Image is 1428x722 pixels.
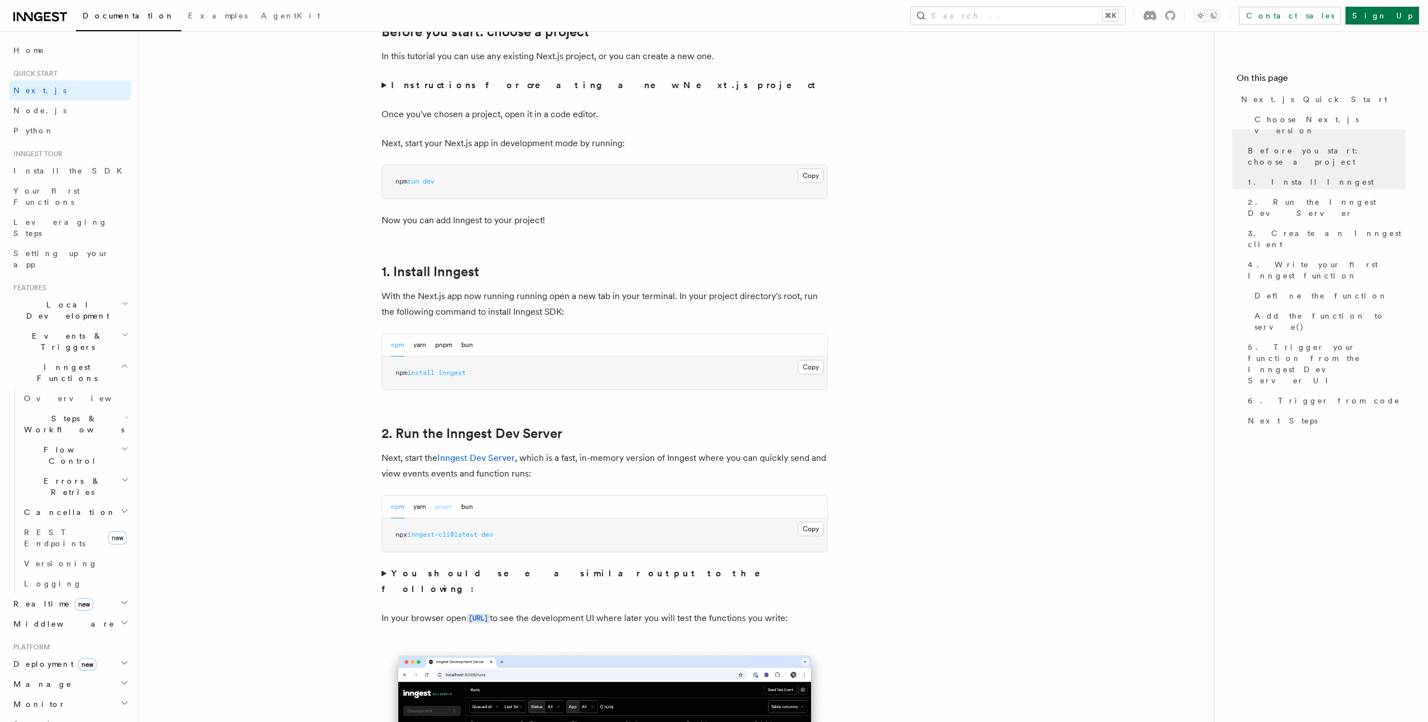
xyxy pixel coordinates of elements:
p: Once you've chosen a project, open it in a code editor. [382,107,828,122]
span: new [75,598,93,610]
summary: You should see a similar output to the following: [382,566,828,597]
a: AgentKit [254,3,327,30]
span: Examples [188,11,248,20]
a: Sign Up [1345,7,1419,25]
button: Copy [798,360,824,374]
span: 5. Trigger your function from the Inngest Dev Server UI [1248,341,1406,386]
button: Cancellation [20,502,131,522]
span: Setting up your app [13,249,109,269]
p: In your browser open to see the development UI where later you will test the functions you write: [382,610,828,627]
button: pnpm [435,334,452,357]
span: run [407,177,419,185]
a: Home [9,40,131,60]
span: dev [481,531,493,538]
span: 6. Trigger from code [1248,395,1400,406]
button: Manage [9,674,131,694]
p: With the Next.js app now running running open a new tab in your terminal. In your project directo... [382,288,828,320]
span: Manage [9,678,72,690]
span: Next.js Quick Start [1241,94,1387,105]
a: Next Steps [1243,411,1406,431]
h4: On this page [1237,71,1406,89]
span: Install the SDK [13,166,129,175]
a: Python [9,121,131,141]
span: npx [395,531,407,538]
a: 1. Install Inngest [1243,172,1406,192]
button: Deploymentnew [9,654,131,674]
span: Flow Control [20,444,121,466]
span: Python [13,126,54,135]
span: Inngest tour [9,150,62,158]
span: Monitor [9,699,66,710]
button: Monitor [9,694,131,714]
a: [URL] [466,613,490,623]
span: 1. Install Inngest [1248,176,1374,187]
a: Examples [181,3,254,30]
button: Errors & Retries [20,471,131,502]
span: Versioning [24,559,98,568]
button: bun [461,495,473,518]
a: Setting up your app [9,243,131,275]
span: dev [423,177,435,185]
a: 2. Run the Inngest Dev Server [382,426,562,441]
span: Local Development [9,299,122,321]
button: pnpm [435,495,452,518]
a: REST Endpointsnew [20,522,131,553]
button: Middleware [9,614,131,634]
a: Next.js Quick Start [1237,89,1406,109]
a: 4. Write your first Inngest function [1243,254,1406,286]
span: Logging [24,579,82,588]
strong: You should see a similar output to the following: [382,568,776,594]
button: Inngest Functions [9,357,131,388]
span: Before you start: choose a project [1248,145,1406,167]
a: Overview [20,388,131,408]
a: 3. Create an Inngest client [1243,223,1406,254]
span: Events & Triggers [9,330,122,353]
a: Your first Functions [9,181,131,212]
span: Middleware [9,618,115,629]
span: install [407,369,435,377]
button: Local Development [9,295,131,326]
p: In this tutorial you can use any existing Next.js project, or you can create a new one. [382,49,828,64]
button: Flow Control [20,440,131,471]
button: Events & Triggers [9,326,131,357]
span: Quick start [9,69,57,78]
span: Next Steps [1248,415,1318,426]
span: Realtime [9,598,93,609]
button: Copy [798,169,824,183]
span: Overview [24,394,139,403]
a: 1. Install Inngest [382,264,479,280]
a: Install the SDK [9,161,131,181]
a: 5. Trigger your function from the Inngest Dev Server UI [1243,337,1406,391]
span: new [78,658,97,671]
span: Choose Next.js version [1255,114,1406,136]
span: 3. Create an Inngest client [1248,228,1406,250]
button: Steps & Workflows [20,408,131,440]
a: 2. Run the Inngest Dev Server [1243,192,1406,223]
span: Deployment [9,658,97,670]
span: inngest [438,369,466,377]
a: Choose Next.js version [1250,109,1406,141]
a: Inngest Dev Server [437,453,515,463]
span: Next.js [13,86,66,95]
button: Realtimenew [9,594,131,614]
span: Your first Functions [13,186,80,206]
a: Add the function to serve() [1250,306,1406,337]
a: Node.js [9,100,131,121]
button: Search...⌘K [911,7,1125,25]
p: Next, start your Next.js app in development mode by running: [382,136,828,151]
button: npm [391,495,404,518]
button: Copy [798,522,824,536]
span: REST Endpoints [24,528,85,548]
span: Cancellation [20,507,116,518]
span: 4. Write your first Inngest function [1248,259,1406,281]
kbd: ⌘K [1103,10,1118,21]
span: Home [13,45,45,56]
a: Documentation [76,3,181,31]
span: Node.js [13,106,66,115]
button: yarn [413,495,426,518]
span: AgentKit [261,11,320,20]
span: Documentation [83,11,175,20]
span: Leveraging Steps [13,218,108,238]
span: Define the function [1255,290,1388,301]
p: Next, start the , which is a fast, in-memory version of Inngest where you can quickly send and vi... [382,450,828,482]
